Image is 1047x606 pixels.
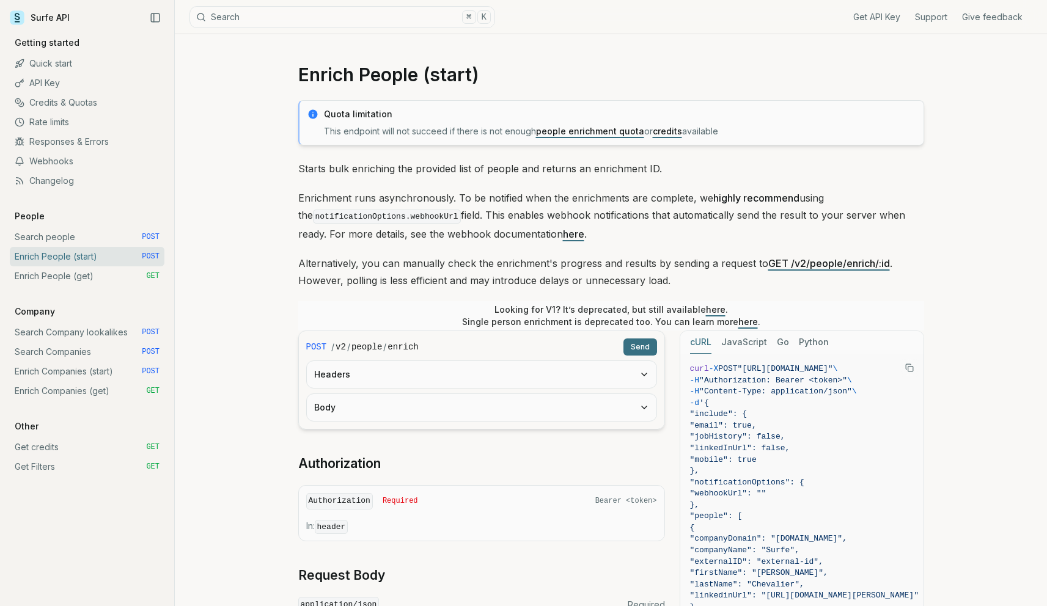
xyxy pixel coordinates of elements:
[10,266,164,286] a: Enrich People (get) GET
[10,210,50,222] p: People
[10,247,164,266] a: Enrich People (start) POST
[10,457,164,476] a: Get Filters GET
[699,398,709,407] span: '{
[852,387,857,396] span: \
[10,9,70,27] a: Surfe API
[699,376,847,385] span: "Authorization: Bearer <token>"
[462,10,476,24] kbd: ⌘
[721,331,767,354] button: JavaScript
[690,387,700,396] span: -H
[298,255,924,289] p: Alternatively, you can manually check the enrichment's progress and results by sending a request ...
[799,331,829,354] button: Python
[10,381,164,401] a: Enrich Companies (get) GET
[146,386,160,396] span: GET
[706,304,726,315] a: here
[298,64,924,86] h1: Enrich People (start)
[307,361,656,388] button: Headers
[690,557,823,566] span: "externalID": "external-id",
[690,511,743,520] span: "people": [
[690,364,709,373] span: curl
[146,9,164,27] button: Collapse Sidebar
[777,331,789,354] button: Go
[690,466,700,475] span: },
[477,10,491,24] kbd: K
[833,364,838,373] span: \
[324,125,916,137] p: This endpoint will not succeed if there is not enough or available
[10,93,164,112] a: Credits & Quotas
[690,568,828,577] span: "firstName": "[PERSON_NAME]",
[298,455,381,472] a: Authorization
[298,160,924,177] p: Starts bulk enriching the provided list of people and returns an enrichment ID.
[595,496,657,506] span: Bearer <token>
[189,6,495,28] button: Search⌘K
[142,327,160,337] span: POST
[699,387,852,396] span: "Content-Type: application/json"
[462,304,760,328] p: Looking for V1? It’s deprecated, but still available . Single person enrichment is deprecated too...
[142,232,160,242] span: POST
[10,73,164,93] a: API Key
[388,341,418,353] code: enrich
[298,567,385,584] a: Request Body
[690,432,785,441] span: "jobHistory": false,
[347,341,350,353] span: /
[10,420,43,433] p: Other
[653,126,682,136] a: credits
[713,192,799,204] strong: highly recommend
[690,580,804,589] span: "lastName": "Chevalier",
[690,534,847,543] span: "companyDomain": "[DOMAIN_NAME]",
[563,228,584,240] a: here
[306,520,657,533] p: In:
[298,189,924,243] p: Enrichment runs asynchronously. To be notified when the enrichments are complete, we using the fi...
[336,341,346,353] code: v2
[10,437,164,457] a: Get credits GET
[690,546,799,555] span: "companyName": "Surfe",
[142,252,160,261] span: POST
[142,347,160,357] span: POST
[768,257,890,269] a: GET /v2/people/enrich/:id
[690,421,757,430] span: "email": true,
[962,11,1023,23] a: Give feedback
[536,126,644,136] a: people enrichment quota
[718,364,737,373] span: POST
[847,376,852,385] span: \
[690,455,757,464] span: "mobile": true
[690,489,766,498] span: "webhookUrl": ""
[690,444,790,453] span: "linkedInUrl": false,
[315,520,348,534] code: header
[331,341,334,353] span: /
[146,442,160,452] span: GET
[146,462,160,472] span: GET
[738,316,758,327] a: here
[690,376,700,385] span: -H
[10,54,164,73] a: Quick start
[10,362,164,381] a: Enrich Companies (start) POST
[690,331,711,354] button: cURL
[623,338,657,356] button: Send
[306,341,327,353] span: POST
[10,227,164,247] a: Search people POST
[10,305,60,318] p: Company
[690,478,804,487] span: "notificationOptions": {
[709,364,719,373] span: -X
[738,364,833,373] span: "[URL][DOMAIN_NAME]"
[313,210,461,224] code: notificationOptions.webhookUrl
[690,409,748,418] span: "include": {
[10,171,164,191] a: Changelog
[10,342,164,362] a: Search Companies POST
[690,523,695,532] span: {
[306,493,373,509] code: Authorization
[900,359,919,377] button: Copy Text
[307,394,656,421] button: Body
[915,11,947,23] a: Support
[10,37,84,49] p: Getting started
[10,132,164,151] a: Responses & Errors
[690,500,700,509] span: },
[142,367,160,376] span: POST
[351,341,382,353] code: people
[10,323,164,342] a: Search Company lookalikes POST
[146,271,160,281] span: GET
[10,112,164,132] a: Rate limits
[10,151,164,171] a: Webhooks
[853,11,900,23] a: Get API Key
[324,108,916,120] p: Quota limitation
